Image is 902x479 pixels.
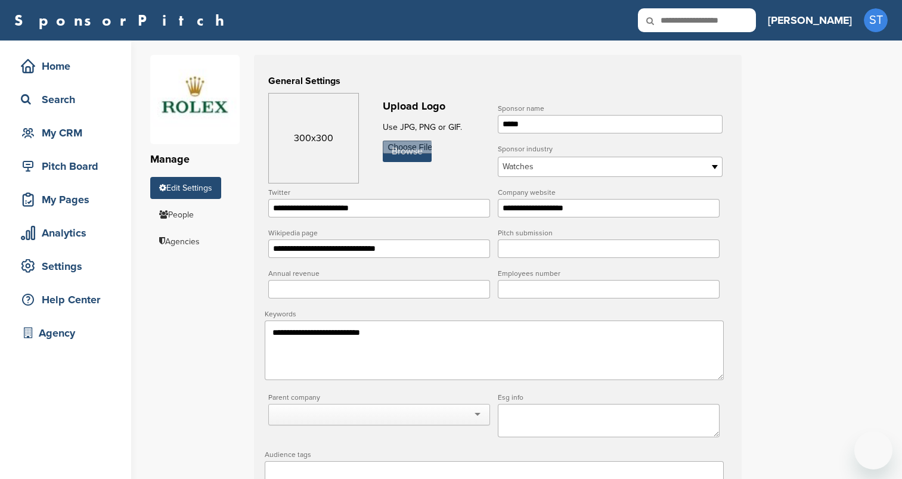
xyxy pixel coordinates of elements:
[18,189,119,210] div: My Pages
[150,55,240,144] img: 2f7gz9cr 400x400
[768,12,852,29] h3: [PERSON_NAME]
[768,7,852,33] a: [PERSON_NAME]
[498,189,720,196] label: Company website
[383,141,432,162] div: Browse
[265,451,724,458] label: Audience tags
[268,270,490,277] label: Annual revenue
[383,98,493,114] h2: Upload Logo
[383,120,493,135] p: Use JPG, PNG or GIF.
[18,89,119,110] div: Search
[268,74,727,88] h3: General Settings
[12,153,119,180] a: Pitch Board
[12,219,119,247] a: Analytics
[12,52,119,80] a: Home
[150,177,221,199] a: Edit Settings
[12,86,119,113] a: Search
[269,131,358,145] h4: 300x300
[18,122,119,144] div: My CRM
[150,151,240,167] h2: Manage
[498,394,720,401] label: Esg info
[150,204,203,226] a: People
[18,289,119,310] div: Help Center
[498,105,723,112] label: Sponsor name
[498,145,723,153] label: Sponsor industry
[268,189,490,196] label: Twitter
[18,222,119,244] div: Analytics
[18,55,119,77] div: Home
[265,310,724,318] label: Keywords
[12,186,119,213] a: My Pages
[18,322,119,344] div: Agency
[12,319,119,347] a: Agency
[268,394,490,401] label: Parent company
[18,155,119,177] div: Pitch Board
[498,270,720,277] label: Employees number
[150,231,209,253] a: Agencies
[12,286,119,313] a: Help Center
[268,229,490,237] label: Wikipedia page
[18,256,119,277] div: Settings
[14,13,232,28] a: SponsorPitch
[498,229,720,237] label: Pitch submission
[503,160,702,174] span: Watches
[12,119,119,147] a: My CRM
[12,253,119,280] a: Settings
[854,431,892,469] iframe: Button to launch messaging window
[864,8,888,32] span: ST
